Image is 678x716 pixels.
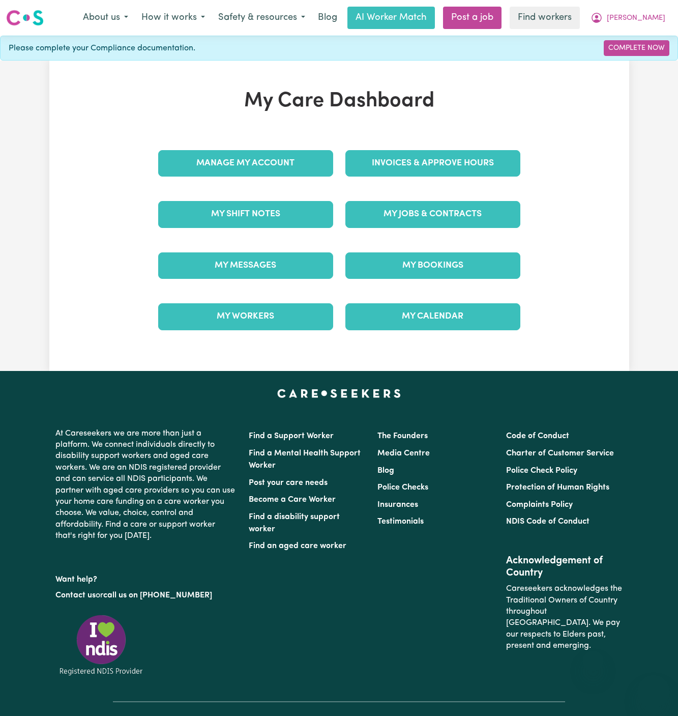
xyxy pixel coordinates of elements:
a: Manage My Account [158,150,333,177]
a: Charter of Customer Service [506,449,614,457]
a: My Bookings [345,252,520,279]
a: My Workers [158,303,333,330]
a: Find an aged care worker [249,542,346,550]
a: Find workers [510,7,580,29]
a: Post your care needs [249,479,328,487]
a: The Founders [377,432,428,440]
a: Post a job [443,7,502,29]
span: Please complete your Compliance documentation. [9,42,195,54]
a: Police Check Policy [506,467,577,475]
a: My Calendar [345,303,520,330]
a: Become a Care Worker [249,496,336,504]
a: Find a Mental Health Support Worker [249,449,361,470]
a: Media Centre [377,449,430,457]
a: call us on [PHONE_NUMBER] [103,591,212,599]
a: My Jobs & Contracts [345,201,520,227]
a: Contact us [55,591,96,599]
a: Code of Conduct [506,432,569,440]
span: [PERSON_NAME] [607,13,665,24]
a: Careseekers home page [277,389,401,397]
button: About us [76,7,135,28]
iframe: Button to launch messaging window [637,675,670,708]
img: Registered NDIS provider [55,613,147,677]
iframe: Close message [583,651,603,671]
a: Protection of Human Rights [506,483,609,492]
a: Complaints Policy [506,501,573,509]
a: Police Checks [377,483,428,492]
a: Blog [312,7,343,29]
a: My Shift Notes [158,201,333,227]
p: At Careseekers we are more than just a platform. We connect individuals directly to disability su... [55,424,237,546]
a: NDIS Code of Conduct [506,518,589,526]
button: Safety & resources [212,7,312,28]
h2: Acknowledgement of Country [506,555,623,579]
button: My Account [584,7,672,28]
a: Careseekers logo [6,6,44,30]
p: Want help? [55,570,237,585]
a: My Messages [158,252,333,279]
a: Invoices & Approve Hours [345,150,520,177]
a: Insurances [377,501,418,509]
p: Careseekers acknowledges the Traditional Owners of Country throughout [GEOGRAPHIC_DATA]. We pay o... [506,579,623,655]
button: How it works [135,7,212,28]
a: Complete Now [604,40,669,56]
a: AI Worker Match [347,7,435,29]
a: Find a disability support worker [249,513,340,533]
a: Testimonials [377,518,424,526]
p: or [55,586,237,605]
h1: My Care Dashboard [152,89,526,113]
a: Blog [377,467,394,475]
a: Find a Support Worker [249,432,334,440]
img: Careseekers logo [6,9,44,27]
